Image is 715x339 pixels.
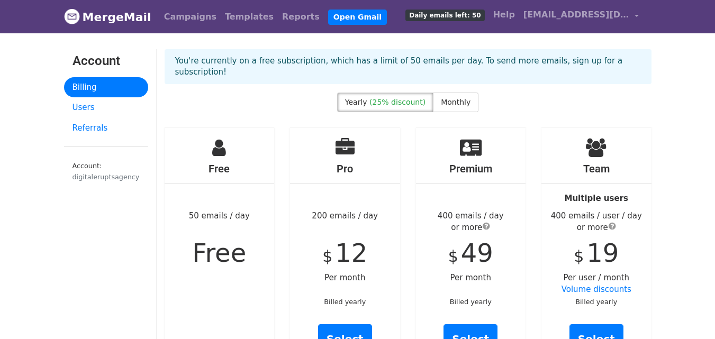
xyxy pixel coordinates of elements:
img: MergeMail logo [64,8,80,24]
h4: Free [165,162,275,175]
span: 12 [335,238,367,268]
span: (25% discount) [369,98,426,106]
span: 19 [586,238,619,268]
div: digitaleruptsagency [73,172,140,182]
a: Billing [64,77,148,98]
a: Referrals [64,118,148,139]
a: [EMAIL_ADDRESS][DOMAIN_NAME] [519,4,643,29]
small: Account: [73,162,140,182]
span: Free [192,238,246,268]
div: 400 emails / user / day or more [541,210,651,234]
div: 400 emails / day or more [416,210,526,234]
a: Templates [221,6,278,28]
span: [EMAIL_ADDRESS][DOMAIN_NAME] [523,8,629,21]
span: $ [322,247,332,265]
h3: Account [73,53,140,69]
span: $ [448,247,458,265]
small: Billed yearly [575,298,617,306]
a: Volume discounts [562,285,631,294]
strong: Multiple users [565,194,628,203]
h4: Pro [290,162,400,175]
h4: Team [541,162,651,175]
a: Reports [278,6,324,28]
small: Billed yearly [324,298,366,306]
h4: Premium [416,162,526,175]
p: You're currently on a free subscription, which has a limit of 50 emails per day. To send more ema... [175,56,641,78]
span: 49 [461,238,493,268]
span: Yearly [345,98,367,106]
a: Daily emails left: 50 [401,4,488,25]
a: Campaigns [160,6,221,28]
a: Open Gmail [328,10,387,25]
span: $ [574,247,584,265]
span: Monthly [441,98,470,106]
small: Billed yearly [450,298,492,306]
a: Users [64,97,148,118]
a: MergeMail [64,6,151,28]
a: Help [489,4,519,25]
span: Daily emails left: 50 [405,10,484,21]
